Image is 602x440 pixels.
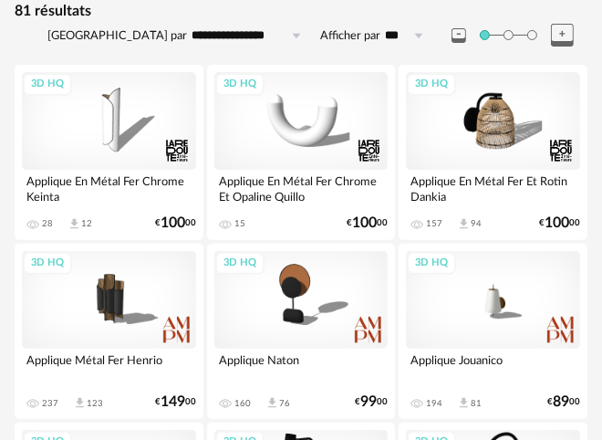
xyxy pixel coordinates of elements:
[214,170,389,206] div: Applique En Métal Fer Chrome Et Opaline Quillo
[471,398,482,409] div: 81
[265,396,279,410] span: Download icon
[355,396,388,408] div: € 00
[22,170,196,206] div: Applique En Métal Fer Chrome Keinta
[539,217,580,229] div: € 00
[214,349,389,385] div: Applique Naton
[155,217,196,229] div: € 00
[279,398,290,409] div: 76
[457,217,471,231] span: Download icon
[87,398,103,409] div: 123
[207,244,396,419] a: 3D HQ Applique Naton 160 Download icon 76 €9900
[15,244,203,419] a: 3D HQ Applique Métal Fer Henrio 237 Download icon 123 €14900
[352,217,377,229] span: 100
[320,28,380,44] label: Afficher par
[471,218,482,229] div: 94
[553,396,569,408] span: 89
[426,218,442,229] div: 157
[23,73,72,96] div: 3D HQ
[42,398,58,409] div: 237
[15,2,587,21] div: 81 résultats
[22,349,196,385] div: Applique Métal Fer Henrio
[545,217,569,229] span: 100
[161,217,185,229] span: 100
[457,396,471,410] span: Download icon
[161,396,185,408] span: 149
[399,244,587,419] a: 3D HQ Applique Jouanico 194 Download icon 81 €8900
[406,349,580,385] div: Applique Jouanico
[67,217,81,231] span: Download icon
[207,65,396,240] a: 3D HQ Applique En Métal Fer Chrome Et Opaline Quillo 15 €10000
[406,170,580,206] div: Applique En Métal Fer Et Rotin Dankia
[234,398,251,409] div: 160
[426,398,442,409] div: 194
[81,218,92,229] div: 12
[547,396,580,408] div: € 00
[155,396,196,408] div: € 00
[399,65,587,240] a: 3D HQ Applique En Métal Fer Et Rotin Dankia 157 Download icon 94 €10000
[73,396,87,410] span: Download icon
[47,28,187,44] label: [GEOGRAPHIC_DATA] par
[360,396,377,408] span: 99
[23,252,72,275] div: 3D HQ
[407,252,456,275] div: 3D HQ
[234,218,245,229] div: 15
[215,252,265,275] div: 3D HQ
[15,65,203,240] a: 3D HQ Applique En Métal Fer Chrome Keinta 28 Download icon 12 €10000
[42,218,53,229] div: 28
[407,73,456,96] div: 3D HQ
[347,217,388,229] div: € 00
[215,73,265,96] div: 3D HQ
